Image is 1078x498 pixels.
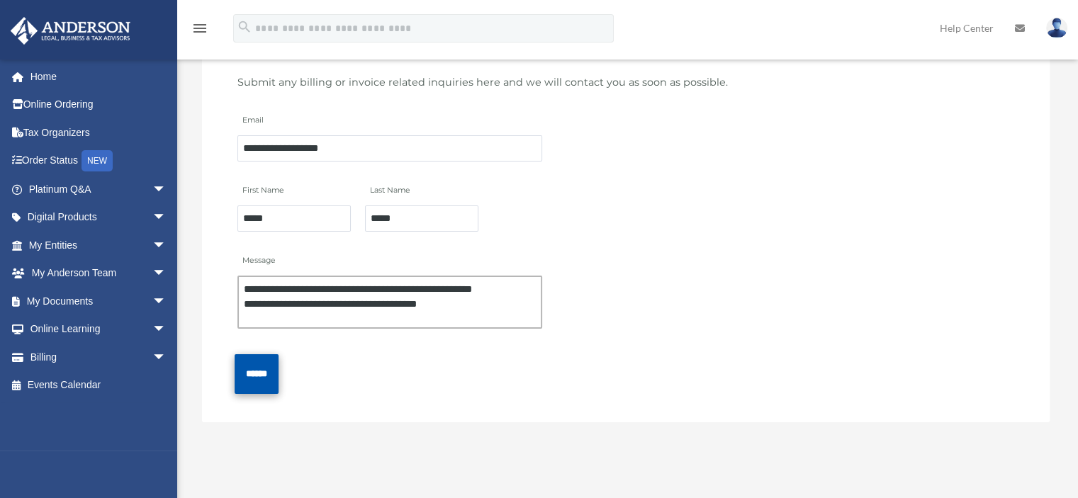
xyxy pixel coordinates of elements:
label: Last Name [365,183,413,199]
div: Submit any billing or invoice related inquiries here and we will contact you as soon as possible. [237,74,1014,91]
span: arrow_drop_down [152,287,181,316]
img: Anderson Advisors Platinum Portal [6,17,135,45]
span: arrow_drop_down [152,343,181,372]
a: Order StatusNEW [10,147,188,176]
a: Digital Productsarrow_drop_down [10,203,188,232]
a: My Documentsarrow_drop_down [10,287,188,315]
span: arrow_drop_down [152,203,181,232]
a: Billingarrow_drop_down [10,343,188,371]
a: Online Learningarrow_drop_down [10,315,188,344]
a: Home [10,62,188,91]
a: Online Ordering [10,91,188,119]
a: Events Calendar [10,371,188,400]
a: Platinum Q&Aarrow_drop_down [10,175,188,203]
a: Tax Organizers [10,118,188,147]
img: User Pic [1046,18,1067,38]
a: menu [191,25,208,37]
span: arrow_drop_down [152,175,181,204]
label: Message [237,254,379,269]
span: arrow_drop_down [152,231,181,260]
span: arrow_drop_down [152,259,181,288]
a: My Anderson Teamarrow_drop_down [10,259,188,288]
div: NEW [82,150,113,171]
i: search [237,19,252,35]
label: First Name [237,183,287,199]
a: My Entitiesarrow_drop_down [10,231,188,259]
label: Email [237,113,379,129]
span: arrow_drop_down [152,315,181,344]
i: menu [191,20,208,37]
